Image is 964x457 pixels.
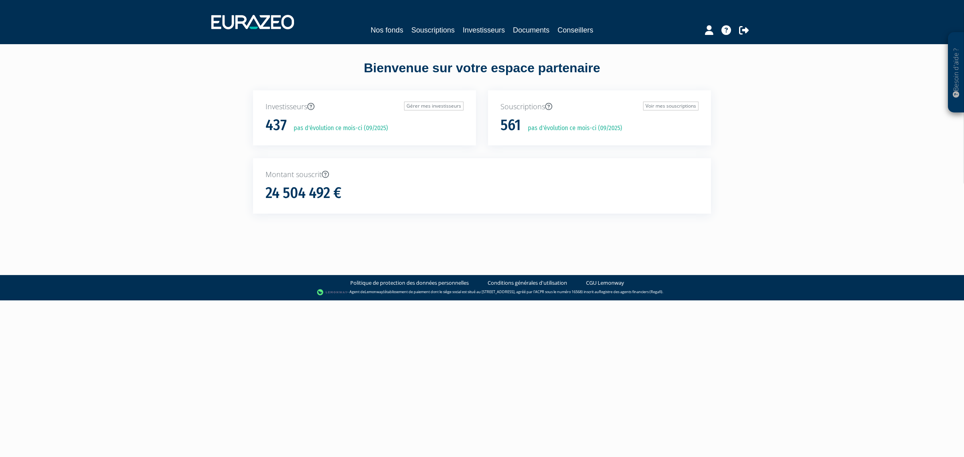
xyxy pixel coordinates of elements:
[266,102,464,112] p: Investisseurs
[317,288,348,296] img: logo-lemonway.png
[350,279,469,287] a: Politique de protection des données personnelles
[288,124,388,133] p: pas d'évolution ce mois-ci (09/2025)
[488,279,567,287] a: Conditions générales d'utilisation
[643,102,698,110] a: Voir mes souscriptions
[371,24,403,36] a: Nos fonds
[365,289,383,294] a: Lemonway
[500,117,521,134] h1: 561
[211,15,294,29] img: 1732889491-logotype_eurazeo_blanc_rvb.png
[513,24,549,36] a: Documents
[247,59,717,90] div: Bienvenue sur votre espace partenaire
[266,185,341,202] h1: 24 504 492 €
[411,24,455,36] a: Souscriptions
[952,37,961,109] p: Besoin d'aide ?
[599,289,662,294] a: Registre des agents financiers (Regafi)
[404,102,464,110] a: Gérer mes investisseurs
[558,24,593,36] a: Conseillers
[586,279,624,287] a: CGU Lemonway
[8,288,956,296] div: - Agent de (établissement de paiement dont le siège social est situé au [STREET_ADDRESS], agréé p...
[266,169,698,180] p: Montant souscrit
[463,24,505,36] a: Investisseurs
[266,117,287,134] h1: 437
[522,124,622,133] p: pas d'évolution ce mois-ci (09/2025)
[500,102,698,112] p: Souscriptions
